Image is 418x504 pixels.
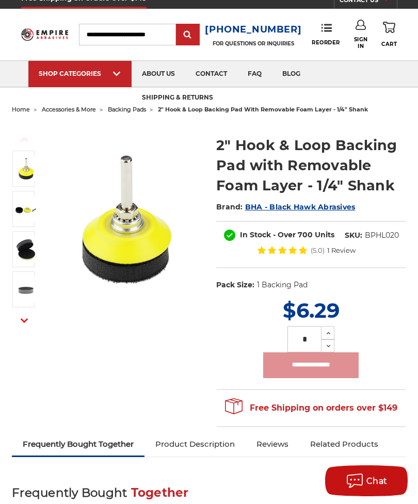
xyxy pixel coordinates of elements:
[312,23,340,45] a: Reorder
[272,61,311,87] a: blog
[237,61,272,87] a: faq
[12,128,37,151] button: Previous
[132,85,223,111] a: shipping & returns
[47,141,202,296] img: 2-inch yellow sanding pad with black foam layer and versatile 1/4-inch shank/spindle for precisio...
[283,298,340,323] span: $6.29
[13,236,39,262] img: Close-up of a 2-inch hook and loop sanding pad with foam layer peeled back, revealing the durable...
[366,476,388,486] span: Chat
[311,247,325,254] span: (5.0)
[205,22,301,37] a: [PHONE_NUMBER]
[381,20,397,49] a: Cart
[365,230,399,241] dd: BPHL020
[381,41,397,47] span: Cart
[42,106,96,113] a: accessories & more
[13,277,39,302] img: 2-inch diameter foam layer showcasing dual hook and loop fasteners for versatile attachment to ba...
[354,36,368,50] span: Sign In
[257,280,308,290] dd: 1 Backing Pad
[158,106,368,113] span: 2" hook & loop backing pad with removable foam layer - 1/4" shank
[12,310,37,332] button: Next
[131,485,189,500] span: Together
[216,135,406,196] h1: 2" Hook & Loop Backing Pad with Removable Foam Layer - 1/4" Shank
[216,280,254,290] dt: Pack Size:
[39,70,121,77] div: SHOP CATEGORIES
[246,433,299,456] a: Reviews
[12,433,144,456] a: Frequently Bought Together
[108,106,146,113] a: backing pads
[225,398,397,418] span: Free Shipping on orders over $149
[315,230,334,239] span: Units
[132,61,185,87] a: about us
[13,156,39,182] img: 2-inch yellow sanding pad with black foam layer and versatile 1/4-inch shank/spindle for precisio...
[240,230,271,239] span: In Stock
[144,433,246,456] a: Product Description
[185,61,237,87] a: contact
[345,230,362,241] dt: SKU:
[327,247,356,254] span: 1 Review
[205,40,301,47] p: FOR QUESTIONS OR INQUIRIES
[12,106,30,113] a: home
[299,433,389,456] a: Related Products
[312,39,340,46] span: Reorder
[273,230,296,239] span: - Over
[12,485,127,500] span: Frequently Bought
[178,25,198,45] input: Submit
[325,465,408,496] button: Chat
[216,202,243,212] span: Brand:
[245,202,356,212] a: BHA - Black Hawk Abrasives
[13,196,39,222] img: 2-inch sanding pad disassembled into foam layer, hook and loop plate, and 1/4-inch arbor for cust...
[298,230,313,239] span: 700
[21,25,69,44] img: Empire Abrasives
